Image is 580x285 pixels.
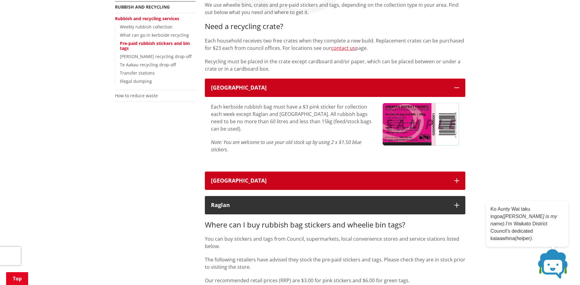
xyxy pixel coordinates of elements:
[205,277,465,284] p: Our recommended retail prices (RRP) are $3.00 for pink stickers and $6.00 for green tags.
[120,24,172,30] a: Weekly rubbish collection
[120,32,189,38] a: What can go in kerbside recycling
[211,178,448,184] div: [GEOGRAPHIC_DATA]
[120,62,176,68] a: Te Aakau recycling drop-off
[211,139,361,153] em: Note: You are welcome to use your old stock up by using 2 x $1.50 blue stickers.
[205,79,465,97] button: [GEOGRAPHIC_DATA]
[205,235,465,250] p: You can buy stickers and tags from Council, supermarkets, local convenience stores and service st...
[205,1,465,16] p: We use wheelie bins, crates and pre-paid stickers and tags, depending on the collection type in y...
[205,172,465,190] button: [GEOGRAPHIC_DATA]
[211,202,448,208] div: Raglan
[115,16,179,21] a: Rubbish and recycling services
[205,256,465,271] p: The following retailers have advised they stock the pre-paid stickers and tags. Please check they...
[205,196,465,214] button: Raglan
[490,205,564,242] p: Ko Aunty Wai taku ingoa I’m Waikato District Council’s dedicated kaiaawhina .
[205,22,465,31] h3: Need a recycling crate?
[205,220,465,229] h3: Where can I buy rubbish bag stickers and wheelie bin tags?
[120,54,191,59] a: [PERSON_NAME] recycling drop-off
[6,272,28,285] a: Top
[115,4,170,10] a: Rubbish and recycling
[211,103,373,132] p: Each kerbside rubbish bag must have a $3 pink sticker for collection each week except Raglan and ...
[205,37,465,52] p: Each household receives two free crates when they complete a new build. Replacement crates can be...
[120,70,155,76] a: Transfer stations
[120,40,190,51] a: Pre-paid rubbish stickers and bin tags
[120,78,152,84] a: Illegal dumping
[515,236,532,241] em: (helper)
[490,214,557,226] em: ([PERSON_NAME] is my name).
[331,45,355,51] a: contact us
[211,85,448,91] div: [GEOGRAPHIC_DATA]
[205,58,465,72] p: Recycling must be placed in the crate except cardboard and/or paper, which can be placed between ...
[115,93,158,98] a: How to reduce waste
[382,103,459,146] img: WTTD Sign Mockups (2)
